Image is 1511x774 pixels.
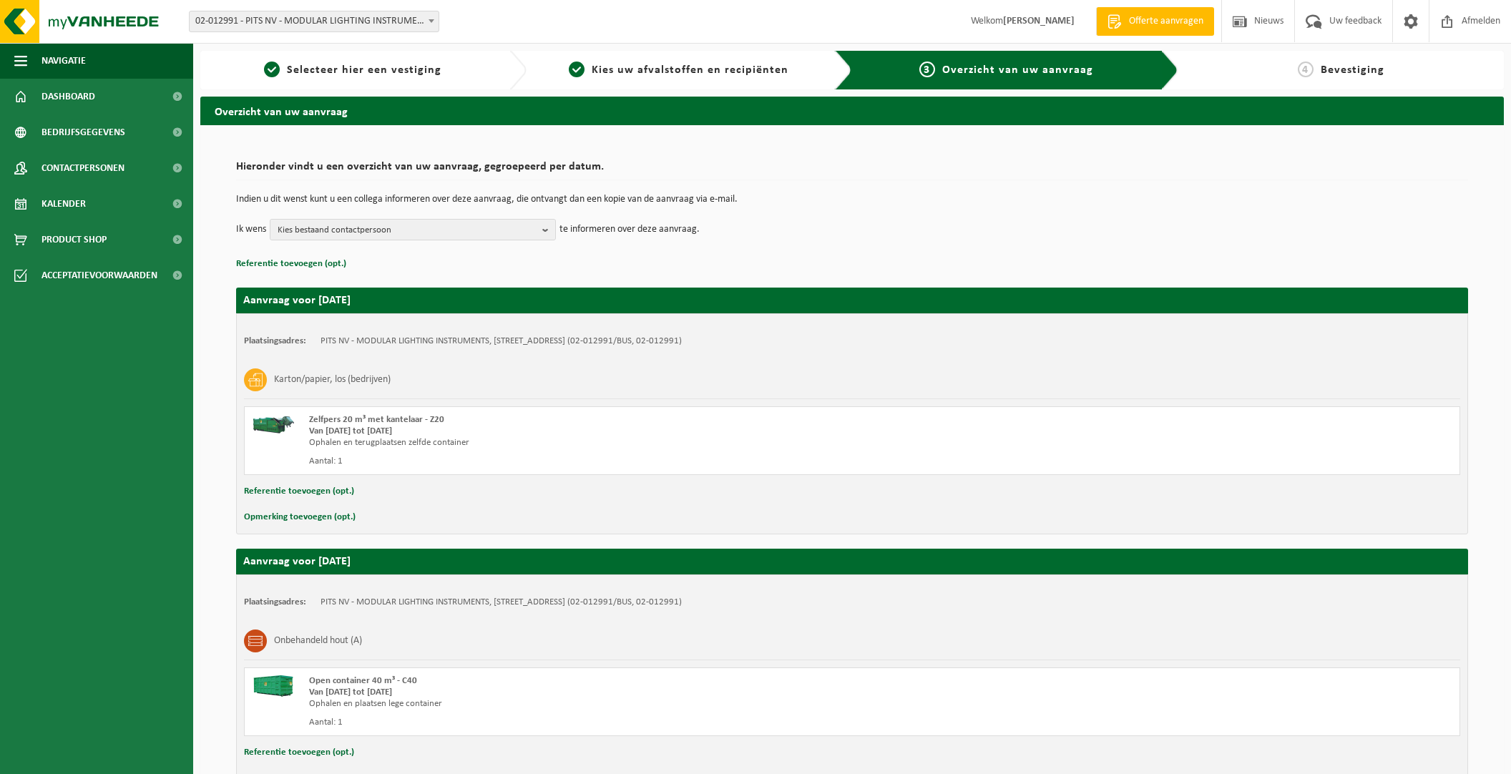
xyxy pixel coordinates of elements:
span: Contactpersonen [41,150,124,186]
h3: Karton/papier, los (bedrijven) [274,368,391,391]
strong: Aanvraag voor [DATE] [243,295,351,306]
div: Ophalen en terugplaatsen zelfde container [309,437,909,449]
img: HK-XZ-20-GN-01.png [252,414,295,436]
button: Referentie toevoegen (opt.) [244,743,354,762]
span: 02-012991 - PITS NV - MODULAR LIGHTING INSTRUMENTS - RUMBEKE [190,11,439,31]
span: 02-012991 - PITS NV - MODULAR LIGHTING INSTRUMENTS - RUMBEKE [189,11,439,32]
td: PITS NV - MODULAR LIGHTING INSTRUMENTS, [STREET_ADDRESS] (02-012991/BUS, 02-012991) [321,335,682,347]
span: Acceptatievoorwaarden [41,258,157,293]
h2: Overzicht van uw aanvraag [200,97,1504,124]
button: Opmerking toevoegen (opt.) [244,508,356,526]
div: Ophalen en plaatsen lege container [309,698,909,710]
strong: Van [DATE] tot [DATE] [309,426,392,436]
strong: [PERSON_NAME] [1003,16,1075,26]
button: Referentie toevoegen (opt.) [236,255,346,273]
span: Product Shop [41,222,107,258]
a: 1Selecteer hier een vestiging [207,62,498,79]
span: Bevestiging [1321,64,1384,76]
a: 2Kies uw afvalstoffen en recipiënten [534,62,824,79]
div: Aantal: 1 [309,717,909,728]
h2: Hieronder vindt u een overzicht van uw aanvraag, gegroepeerd per datum. [236,161,1468,180]
span: Kalender [41,186,86,222]
p: te informeren over deze aanvraag. [559,219,700,240]
a: Offerte aanvragen [1096,7,1214,36]
span: Overzicht van uw aanvraag [942,64,1093,76]
h3: Onbehandeld hout (A) [274,630,362,652]
span: Kies uw afvalstoffen en recipiënten [592,64,788,76]
span: Kies bestaand contactpersoon [278,220,537,241]
p: Ik wens [236,219,266,240]
span: 4 [1298,62,1314,77]
strong: Aanvraag voor [DATE] [243,556,351,567]
span: 3 [919,62,935,77]
strong: Plaatsingsadres: [244,597,306,607]
span: Open container 40 m³ - C40 [309,676,417,685]
button: Referentie toevoegen (opt.) [244,482,354,501]
p: Indien u dit wenst kunt u een collega informeren over deze aanvraag, die ontvangt dan een kopie v... [236,195,1468,205]
td: PITS NV - MODULAR LIGHTING INSTRUMENTS, [STREET_ADDRESS] (02-012991/BUS, 02-012991) [321,597,682,608]
strong: Van [DATE] tot [DATE] [309,687,392,697]
strong: Plaatsingsadres: [244,336,306,346]
img: HK-XC-40-GN-00.png [252,675,295,697]
button: Kies bestaand contactpersoon [270,219,556,240]
span: 2 [569,62,585,77]
span: Dashboard [41,79,95,114]
div: Aantal: 1 [309,456,909,467]
span: Selecteer hier een vestiging [287,64,441,76]
span: Navigatie [41,43,86,79]
span: 1 [264,62,280,77]
span: Bedrijfsgegevens [41,114,125,150]
span: Zelfpers 20 m³ met kantelaar - Z20 [309,415,444,424]
span: Offerte aanvragen [1125,14,1207,29]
